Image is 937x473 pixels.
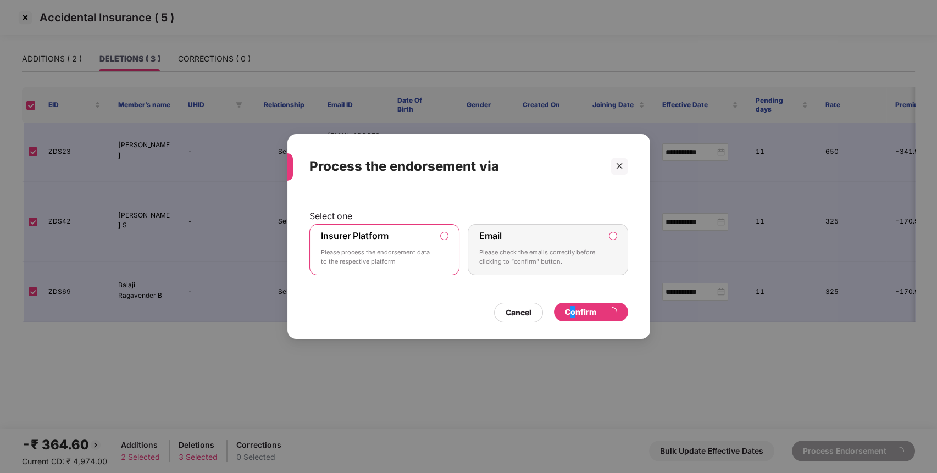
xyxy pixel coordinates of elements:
input: EmailPlease check the emails correctly before clicking to “confirm” button. [609,232,617,240]
label: Insurer Platform [321,230,389,241]
span: loading [605,305,619,319]
input: Insurer PlatformPlease process the endorsement data to the respective platform [441,232,448,240]
div: Cancel [506,307,531,319]
p: Select one [309,210,628,221]
label: Email [479,230,502,241]
p: Please process the endorsement data to the respective platform [321,248,433,267]
div: Confirm [565,306,617,318]
div: Process the endorsement via [309,145,602,188]
p: Please check the emails correctly before clicking to “confirm” button. [479,248,601,267]
span: close [616,162,623,170]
